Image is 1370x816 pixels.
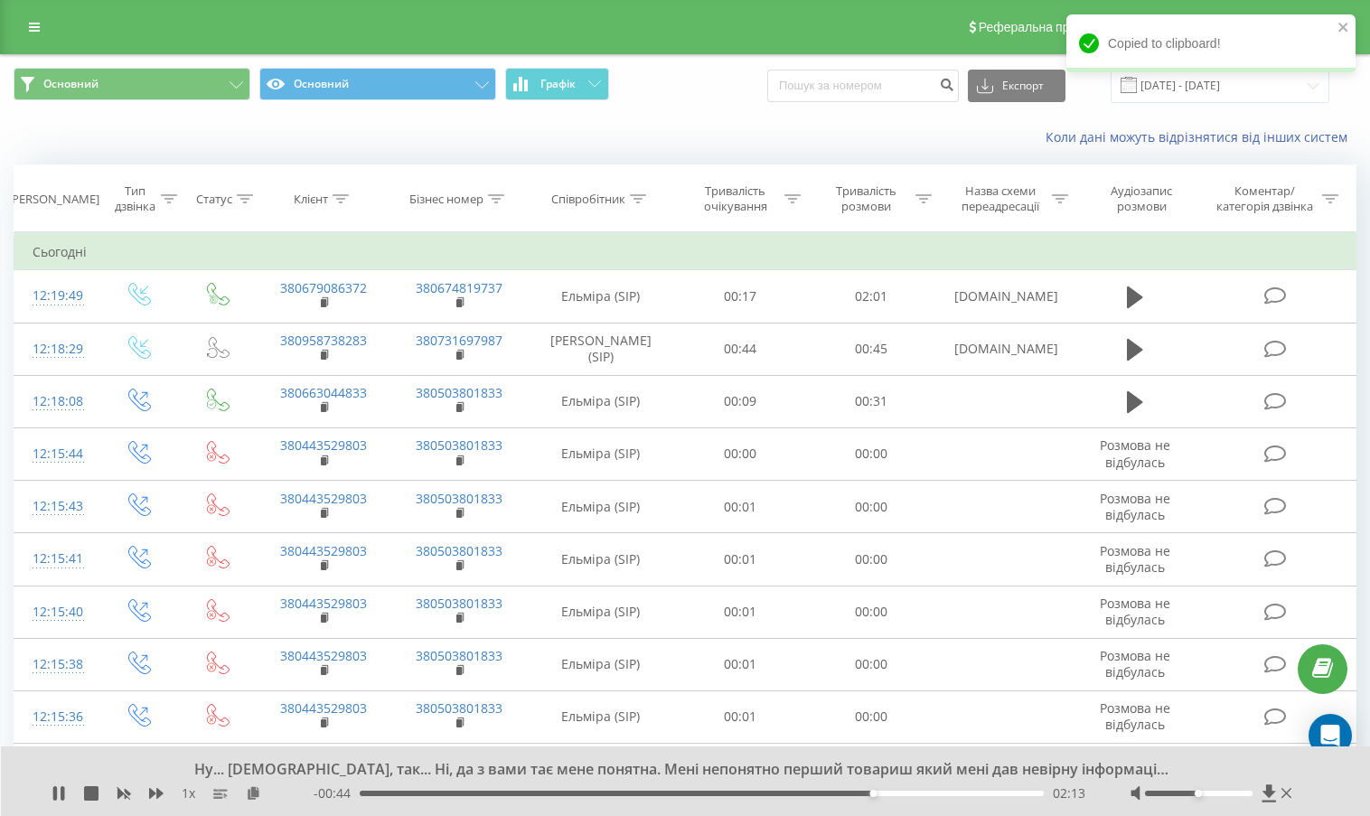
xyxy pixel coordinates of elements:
div: 12:19:49 [33,278,80,314]
a: 380443529803 [280,490,367,507]
td: 00:01 [674,744,805,796]
span: - 00:44 [314,784,360,802]
div: Назва схеми переадресації [952,183,1047,214]
td: 00:01 [674,586,805,638]
a: 380679086372 [280,279,367,296]
div: 12:15:41 [33,541,80,577]
a: 380443529803 [280,647,367,664]
td: [PERSON_NAME] (SIP) [528,323,674,375]
div: Open Intercom Messenger [1309,714,1352,757]
a: 380503801833 [416,647,502,664]
td: Ельміра (SIP) [528,586,674,638]
a: 380503801833 [416,595,502,612]
div: Accessibility label [870,790,877,797]
a: 380443529803 [280,542,367,559]
td: 00:01 [674,533,805,586]
button: close [1337,20,1350,37]
td: Ельміра (SIP) [528,690,674,743]
td: 00:00 [674,427,805,480]
a: 380503801833 [416,384,502,401]
td: 00:00 [805,533,936,586]
a: 380503801833 [416,436,502,454]
span: Реферальна програма [979,20,1112,34]
a: 380663044833 [280,384,367,401]
td: 00:00 [805,586,936,638]
a: 380503801833 [416,699,502,717]
td: Сьогодні [14,234,1356,270]
span: Графік [540,78,576,90]
span: Розмова не відбулась [1100,647,1170,680]
td: [DOMAIN_NAME] [936,270,1073,323]
div: [PERSON_NAME] [8,192,99,207]
span: 1 x [182,784,195,802]
td: 00:17 [674,270,805,323]
div: Співробітник [551,192,625,207]
td: 00:00 [805,427,936,480]
a: 380674819737 [416,279,502,296]
div: Ну... [DEMOGRAPHIC_DATA], так... Ні, да з вами тає мене понятна. Мені непонятно перший товариш як... [176,760,1172,780]
a: 380443529803 [280,436,367,454]
input: Пошук за номером [767,70,959,102]
div: Accessibility label [1196,790,1203,797]
span: Основний [43,77,99,91]
td: 00:45 [805,323,936,375]
button: Основний [259,68,496,100]
td: [DOMAIN_NAME] [936,323,1073,375]
td: Ельміра (SIP) [528,427,674,480]
a: Коли дані можуть відрізнятися вiд інших систем [1046,128,1356,145]
div: Бізнес номер [409,192,483,207]
td: Ельміра (SIP) [528,375,674,427]
td: 00:01 [674,690,805,743]
div: 12:15:40 [33,595,80,630]
div: 12:15:43 [33,489,80,524]
td: Ельміра (SIP) [528,481,674,533]
div: Тип дзвінка [114,183,156,214]
span: Розмова не відбулась [1100,699,1170,733]
div: Клієнт [294,192,328,207]
div: Аудіозапис розмови [1089,183,1194,214]
a: 380503801833 [416,490,502,507]
td: 00:00 [805,744,936,796]
td: Ельміра (SIP) [528,744,674,796]
a: 380443529803 [280,595,367,612]
a: 380958738283 [280,332,367,349]
span: Розмова не відбулась [1100,542,1170,576]
td: 00:00 [805,638,936,690]
span: Розмова не відбулась [1100,595,1170,628]
td: 02:01 [805,270,936,323]
div: Тривалість очікування [690,183,780,214]
td: 00:09 [674,375,805,427]
td: 00:00 [805,481,936,533]
td: 00:01 [674,638,805,690]
td: Ельміра (SIP) [528,638,674,690]
a: 380731697987 [416,332,502,349]
span: 02:13 [1053,784,1085,802]
div: Copied to clipboard! [1066,14,1356,72]
a: 380443529803 [280,699,367,717]
div: 12:15:44 [33,436,80,472]
td: 00:01 [674,481,805,533]
span: Розмова не відбулась [1100,490,1170,523]
a: 380503801833 [416,542,502,559]
button: Графік [505,68,609,100]
button: Основний [14,68,250,100]
div: 12:15:38 [33,647,80,682]
button: Експорт [968,70,1065,102]
td: 00:44 [674,323,805,375]
div: 12:18:29 [33,332,80,367]
td: 00:31 [805,375,936,427]
div: Тривалість розмови [821,183,911,214]
div: 12:15:36 [33,699,80,735]
td: Ельміра (SIP) [528,533,674,586]
div: 12:18:08 [33,384,80,419]
div: Коментар/категорія дзвінка [1212,183,1318,214]
div: Статус [196,192,232,207]
td: Ельміра (SIP) [528,270,674,323]
td: 00:00 [805,690,936,743]
span: Розмова не відбулась [1100,436,1170,470]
